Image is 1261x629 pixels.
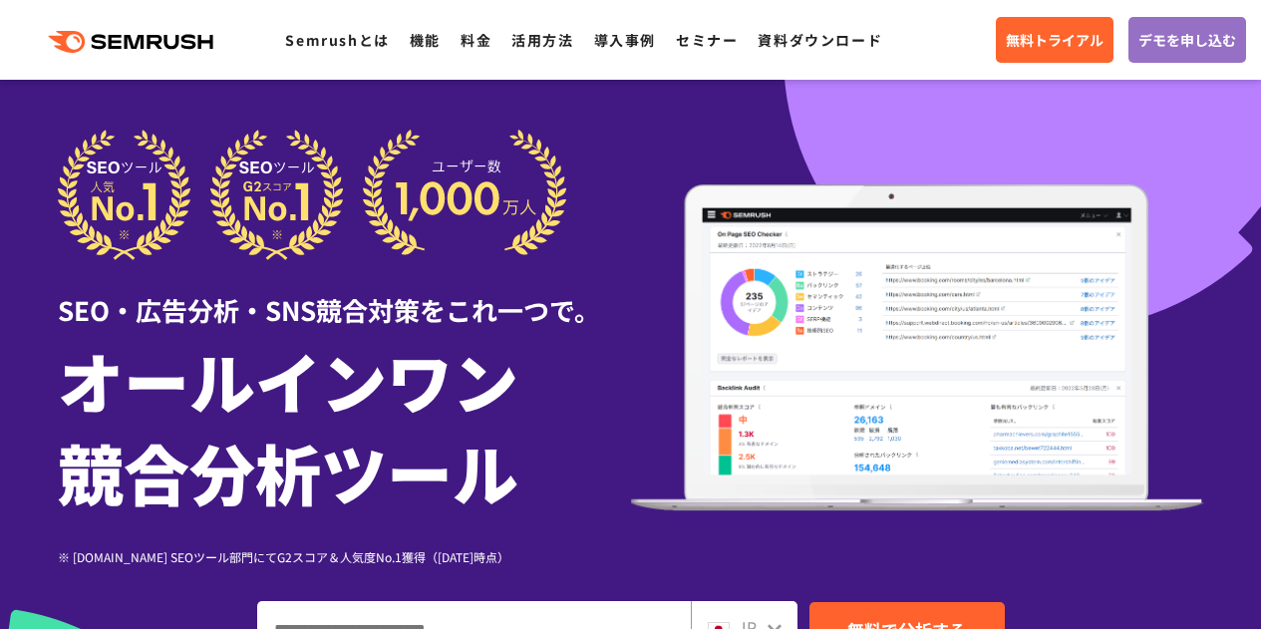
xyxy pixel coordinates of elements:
span: デモを申し込む [1138,29,1236,51]
a: デモを申し込む [1128,17,1246,63]
a: セミナー [676,30,738,50]
div: ※ [DOMAIN_NAME] SEOツール部門にてG2スコア＆人気度No.1獲得（[DATE]時点） [58,547,631,566]
a: 導入事例 [594,30,656,50]
a: 料金 [461,30,491,50]
a: 機能 [410,30,441,50]
a: 活用方法 [511,30,573,50]
a: Semrushとは [285,30,389,50]
span: 無料トライアル [1006,29,1103,51]
a: 資料ダウンロード [758,30,882,50]
a: 無料トライアル [996,17,1113,63]
h1: オールインワン 競合分析ツール [58,334,631,517]
div: SEO・広告分析・SNS競合対策をこれ一つで。 [58,260,631,329]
